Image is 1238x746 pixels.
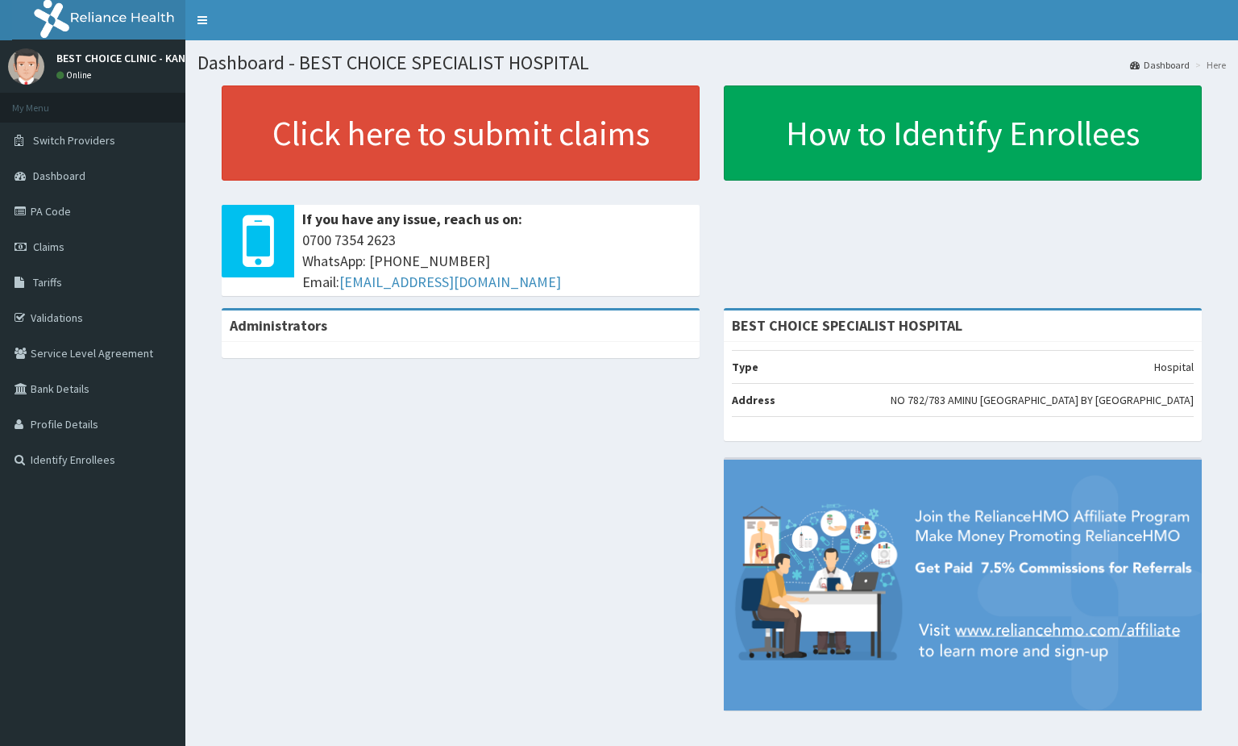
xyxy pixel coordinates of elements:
b: Address [732,393,775,407]
span: 0700 7354 2623 WhatsApp: [PHONE_NUMBER] Email: [302,230,692,292]
a: How to Identify Enrollees [724,85,1202,181]
b: Type [732,360,758,374]
span: Dashboard [33,169,85,183]
a: Online [56,69,95,81]
b: If you have any issue, reach us on: [302,210,522,228]
a: Dashboard [1130,58,1190,72]
p: Hospital [1154,359,1194,375]
h1: Dashboard - BEST CHOICE SPECIALIST HOSPITAL [197,52,1226,73]
a: [EMAIL_ADDRESS][DOMAIN_NAME] [339,273,561,291]
span: Claims [33,240,64,254]
img: User Image [8,48,44,85]
p: BEST CHOICE CLINIC - KANO [56,52,193,64]
span: Switch Providers [33,133,115,148]
p: NO 782/783 AMINU [GEOGRAPHIC_DATA] BY [GEOGRAPHIC_DATA] [891,392,1194,408]
li: Here [1191,58,1226,72]
strong: BEST CHOICE SPECIALIST HOSPITAL [732,316,962,335]
a: Click here to submit claims [222,85,700,181]
img: provider-team-banner.png [724,460,1202,710]
b: Administrators [230,316,327,335]
span: Tariffs [33,275,62,290]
